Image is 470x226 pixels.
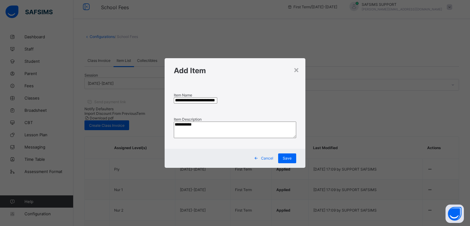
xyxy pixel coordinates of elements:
[174,93,192,97] label: Item Name
[293,64,299,75] div: ×
[174,117,202,122] label: Item Description
[261,156,273,160] span: Cancel
[283,156,292,160] span: Save
[174,66,297,75] h1: Add Item
[446,205,464,223] button: Open asap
